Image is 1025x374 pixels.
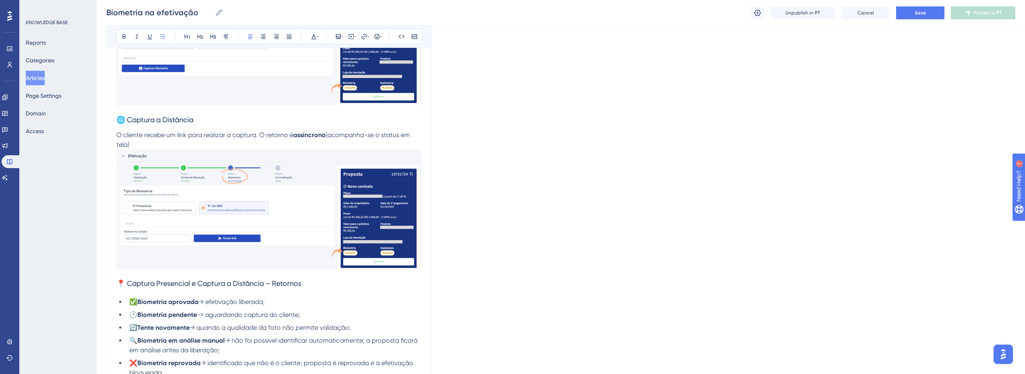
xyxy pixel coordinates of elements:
[137,298,199,306] strong: Biometria aprovada
[26,35,46,50] button: Reports
[293,131,326,139] strong: assíncrono
[116,131,293,139] span: O cliente recebe um link para realizar a captura. O retorno é
[106,7,212,18] input: Article Name
[951,6,1015,19] button: Publish in PT
[137,359,201,367] strong: Biometria reprovada
[896,6,944,19] button: Save
[129,337,137,344] span: 🔍
[770,6,835,19] button: Unpublish in PT
[137,311,197,319] strong: Biometria pendente
[841,6,890,19] button: Cancel
[190,324,351,331] span: → quando a qualidade da foto não permite validação;
[973,10,1002,16] span: Publish in PT
[116,131,412,148] span: (acompanha-se o status em tela)
[26,88,61,103] button: Page Settings
[199,298,265,306] span: → efetivação liberada;
[785,10,820,16] span: Unpublish in PT
[129,311,137,319] span: 🕑
[26,124,44,138] button: Access
[197,311,300,319] span: -> aguardando captura do cliente;
[137,324,190,331] strong: Tente novamente
[116,115,193,124] span: 🌐 Captura a Distância
[915,10,926,16] span: Save
[56,4,58,10] div: 1
[991,342,1015,366] iframe: UserGuiding AI Assistant Launcher
[26,106,46,121] button: Domain
[129,324,137,331] span: 🔄
[129,359,137,367] span: ❌
[129,337,419,354] span: → não foi possível identificar automaticamente; a proposta ficará em análise antes da liberação;
[129,298,137,306] span: ✅
[26,53,54,68] button: Categories
[26,71,45,85] button: Articles
[19,2,50,12] span: Need Help?
[137,337,225,344] strong: Biometria em análise manual
[116,279,301,288] span: 📍 Captura Presencial e Captura a Distância – Retornos
[857,10,874,16] span: Cancel
[26,19,68,26] div: KNOWLEDGE BASE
